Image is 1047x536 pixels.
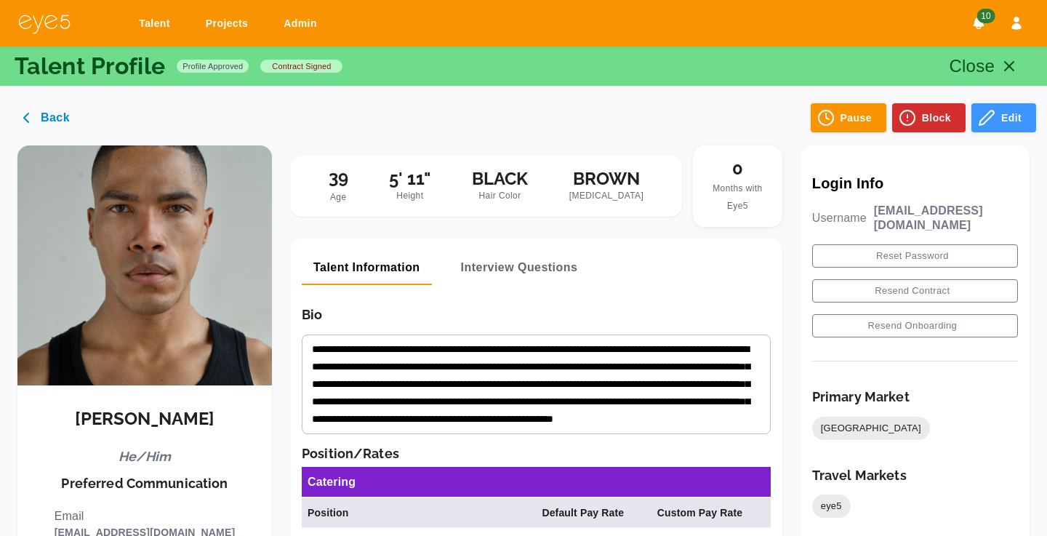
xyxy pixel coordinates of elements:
span: 10 [976,9,995,23]
button: Back [11,103,84,132]
span: eye5 [812,499,851,513]
p: [EMAIL_ADDRESS][DOMAIN_NAME] [874,204,1018,233]
h5: 39 [329,167,348,188]
h6: Bio [302,307,771,323]
h6: Primary Market [812,389,910,405]
span: Hair Color [472,189,528,204]
button: Block [892,103,966,132]
h5: BLACK [472,169,528,190]
h5: [PERSON_NAME] [75,409,214,430]
button: Notifications [966,10,992,36]
button: Pause [811,103,886,132]
button: Reset Password [812,244,1018,268]
button: Resend Onboarding [812,314,1018,337]
h5: BROWN [569,169,644,190]
span: Height [389,189,430,204]
th: Custom Pay Rate [651,498,771,528]
span: [MEDICAL_DATA] [569,189,644,204]
h6: Travel Markets [812,468,907,484]
img: eye5 [17,13,71,34]
button: Talent Information [302,250,432,285]
button: Close [940,49,1033,84]
h5: 0 [705,159,771,180]
img: Javier Baez [17,145,272,385]
span: Profile Approved [177,60,249,72]
a: Talent [129,10,185,37]
span: Age [330,192,347,202]
button: Resend Contract [812,279,1018,303]
h5: 5' 11" [389,169,430,190]
a: Projects [196,10,262,37]
p: Username [812,211,867,225]
button: Interview Questions [449,250,590,285]
th: Position [302,498,536,528]
p: Talent Profile [15,55,165,78]
p: Login Info [812,175,1018,192]
button: Edit [971,103,1036,132]
p: Close [950,53,995,79]
th: Default Pay Rate [536,498,651,528]
p: Email [55,508,235,525]
h6: He/Him [119,449,172,465]
h6: Position/Rates [302,446,771,462]
h6: Catering [308,473,356,491]
span: Months with Eye5 [713,183,762,211]
span: contract signed [266,60,337,72]
span: [GEOGRAPHIC_DATA] [812,421,930,436]
a: Admin [274,10,332,37]
h6: Preferred Communication [61,476,228,492]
